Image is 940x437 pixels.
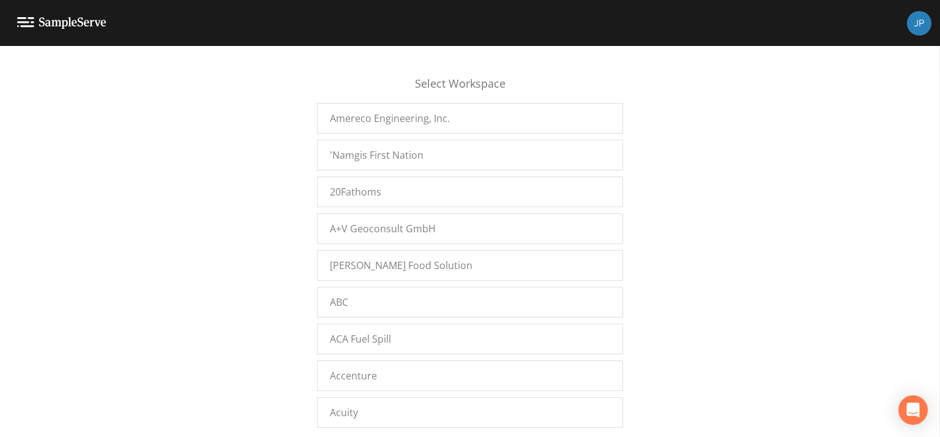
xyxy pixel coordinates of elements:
[330,148,423,162] span: 'Namgis First Nation
[330,295,348,310] span: ABC
[317,250,623,281] a: [PERSON_NAME] Food Solution
[317,397,623,428] a: Acuity
[330,258,472,273] span: [PERSON_NAME] Food Solution
[330,405,358,420] span: Acuity
[317,287,623,317] a: ABC
[330,332,391,346] span: ACA Fuel Spill
[317,75,623,103] div: Select Workspace
[330,221,436,236] span: A+V Geoconsult GmbH
[330,368,377,383] span: Accenture
[330,184,381,199] span: 20Fathoms
[317,324,623,354] a: ACA Fuel Spill
[907,11,931,36] img: 41241ef155101aa6d92a04480b0d0000
[330,111,450,126] span: Amereco Engineering, Inc.
[898,395,928,425] div: Open Intercom Messenger
[317,177,623,207] a: 20Fathoms
[317,213,623,244] a: A+V Geoconsult GmbH
[317,140,623,170] a: 'Namgis First Nation
[17,17,106,29] img: logo
[317,103,623,134] a: Amereco Engineering, Inc.
[317,360,623,391] a: Accenture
